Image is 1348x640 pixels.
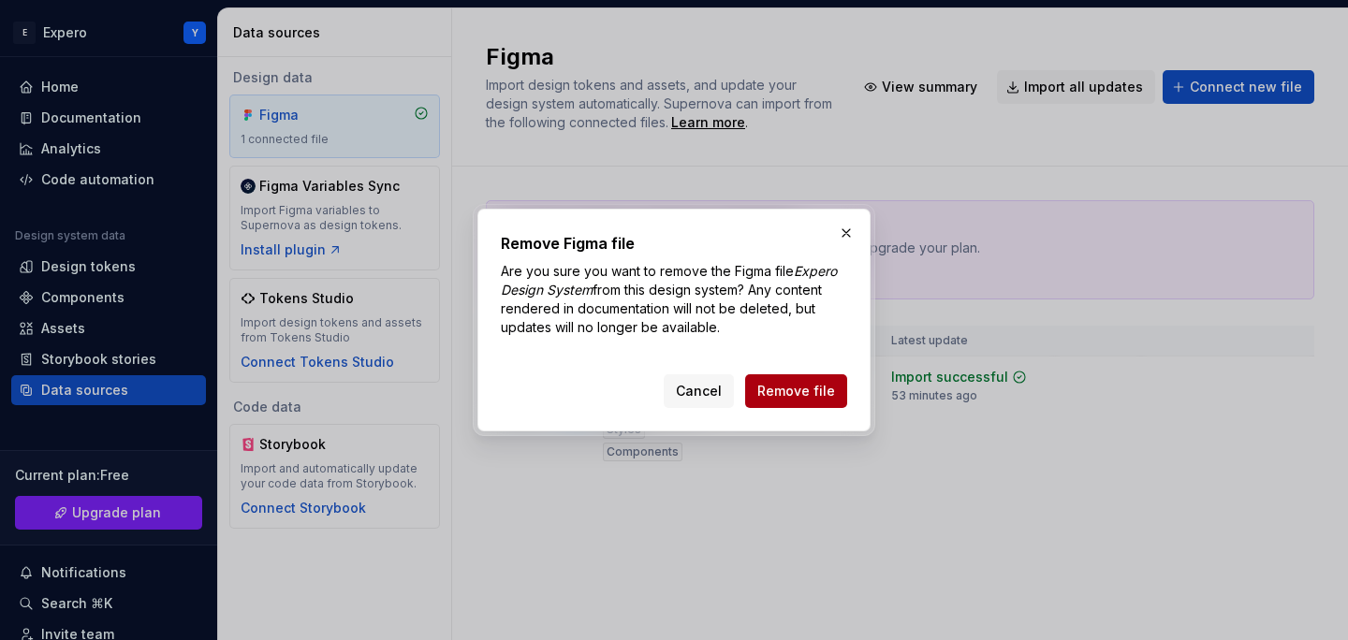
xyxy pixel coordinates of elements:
[757,382,835,400] span: Remove file
[501,232,847,255] h2: Remove Figma file
[676,382,722,400] span: Cancel
[664,374,734,408] button: Cancel
[501,262,847,337] p: Are you sure you want to remove the Figma file from this design system? Any content rendered in d...
[745,374,847,408] button: Remove file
